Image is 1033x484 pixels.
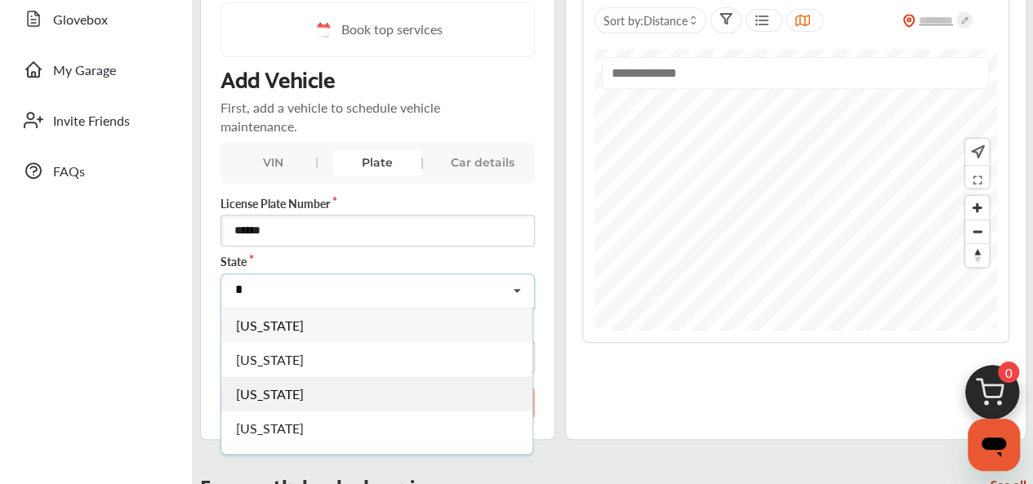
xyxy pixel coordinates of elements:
[603,12,688,29] span: Sort by :
[53,60,167,79] span: My Garage
[965,196,989,220] button: Zoom in
[236,453,304,472] span: [US_STATE]
[594,49,1005,331] canvas: Map
[998,362,1019,383] span: 0
[236,315,304,334] span: [US_STATE]
[15,48,176,91] a: My Garage
[220,195,535,211] label: License Plate Number
[53,10,167,29] span: Glovebox
[333,149,421,175] div: Plate
[236,384,304,403] span: [US_STATE]
[220,98,440,135] p: First, add a vehicle to schedule vehicle maintenance.
[643,12,688,29] span: Distance
[229,149,317,175] div: VIN
[968,143,985,161] img: recenter.ce011a49.svg
[312,20,333,40] img: cal_icon.0803b883.svg
[902,14,915,28] img: location_vector_orange.38f05af8.svg
[15,149,176,192] a: FAQs
[341,20,443,40] span: Book top services
[53,162,167,180] span: FAQs
[965,220,989,243] button: Zoom out
[236,349,304,368] span: [US_STATE]
[965,243,989,267] button: Reset bearing to north
[220,64,334,91] p: Add Vehicle
[220,2,535,57] a: Book top services
[965,244,989,267] span: Reset bearing to north
[53,111,167,130] span: Invite Friends
[220,253,535,269] label: State
[438,149,526,175] div: Car details
[15,99,176,141] a: Invite Friends
[953,357,1031,436] img: cart_icon.3d0951e8.svg
[968,419,1020,471] iframe: Button to launch messaging window
[236,419,304,437] span: [US_STATE]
